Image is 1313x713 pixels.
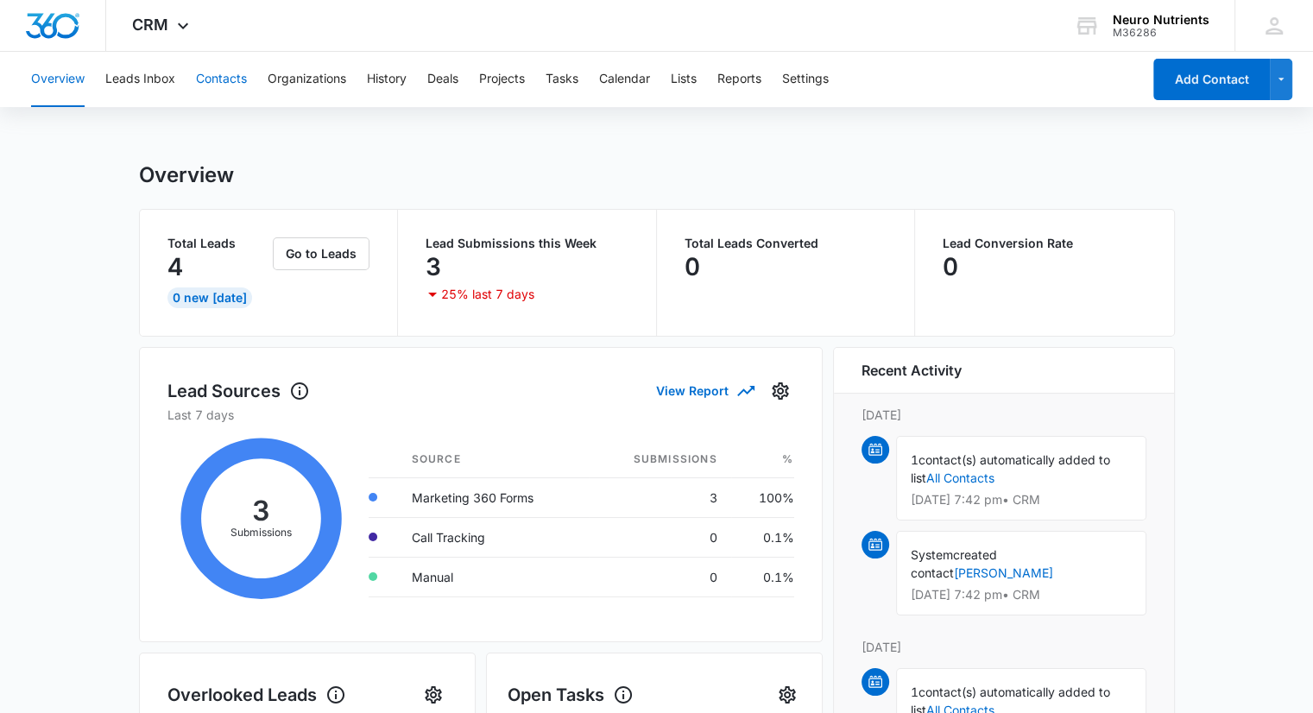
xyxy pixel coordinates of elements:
th: % [731,441,794,478]
h1: Overview [139,162,234,188]
td: 0.1% [731,517,794,557]
button: Overview [31,52,85,107]
p: 0 [943,253,958,281]
p: Last 7 days [167,406,794,424]
button: Organizations [268,52,346,107]
p: 3 [426,253,441,281]
p: Lead Submissions this Week [426,237,628,249]
p: 0 [685,253,700,281]
p: Total Leads [167,237,270,249]
button: Projects [479,52,525,107]
span: contact(s) automatically added to list [911,452,1110,485]
th: Source [398,441,589,478]
a: All Contacts [926,470,994,485]
span: CRM [132,16,168,34]
td: 3 [589,477,731,517]
p: 25% last 7 days [441,288,534,300]
h1: Overlooked Leads [167,682,346,708]
p: [DATE] 7:42 pm • CRM [911,494,1132,506]
p: 4 [167,253,183,281]
h6: Recent Activity [862,360,962,381]
p: [DATE] 7:42 pm • CRM [911,589,1132,601]
div: 0 New [DATE] [167,287,252,308]
button: Lists [671,52,697,107]
button: Reports [717,52,761,107]
td: 0.1% [731,557,794,596]
p: Lead Conversion Rate [943,237,1146,249]
button: View Report [656,375,753,406]
h1: Lead Sources [167,378,310,404]
button: Settings [782,52,829,107]
button: Settings [767,377,794,405]
button: Go to Leads [273,237,369,270]
button: Settings [420,681,447,709]
button: History [367,52,407,107]
div: account name [1113,13,1209,27]
span: created contact [911,547,997,580]
span: System [911,547,953,562]
td: 0 [589,557,731,596]
a: [PERSON_NAME] [954,565,1053,580]
button: Leads Inbox [105,52,175,107]
td: 0 [589,517,731,557]
th: Submissions [589,441,731,478]
button: Calendar [599,52,650,107]
td: Marketing 360 Forms [398,477,589,517]
td: 100% [731,477,794,517]
button: Settings [773,681,801,709]
span: 1 [911,685,918,699]
button: Tasks [546,52,578,107]
button: Contacts [196,52,247,107]
button: Deals [427,52,458,107]
span: 1 [911,452,918,467]
button: Add Contact [1153,59,1270,100]
p: Total Leads Converted [685,237,887,249]
td: Manual [398,557,589,596]
a: Go to Leads [273,246,369,261]
h1: Open Tasks [508,682,634,708]
td: Call Tracking [398,517,589,557]
p: [DATE] [862,406,1146,424]
p: [DATE] [862,638,1146,656]
div: account id [1113,27,1209,39]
